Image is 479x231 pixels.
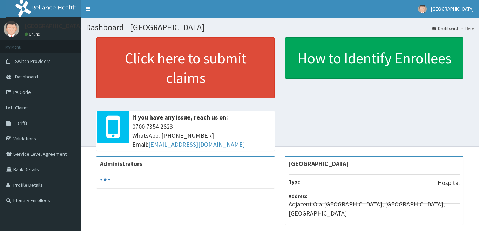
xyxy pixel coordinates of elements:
[289,193,308,199] b: Address
[132,113,228,121] b: If you have any issue, reach us on:
[15,73,38,80] span: Dashboard
[285,37,463,79] a: How to Identify Enrollees
[132,122,271,149] span: 0700 7354 2623 WhatsApp: [PHONE_NUMBER] Email:
[431,6,474,12] span: [GEOGRAPHIC_DATA]
[438,178,460,187] p: Hospital
[100,174,110,185] svg: audio-loading
[289,179,300,185] b: Type
[15,120,28,126] span: Tariffs
[25,32,41,37] a: Online
[86,23,474,32] h1: Dashboard - [GEOGRAPHIC_DATA]
[432,25,458,31] a: Dashboard
[459,25,474,31] li: Here
[15,104,29,111] span: Claims
[4,21,19,37] img: User Image
[25,23,82,29] p: [GEOGRAPHIC_DATA]
[100,160,142,168] b: Administrators
[96,37,275,98] a: Click here to submit claims
[289,160,349,168] strong: [GEOGRAPHIC_DATA]
[289,200,460,218] p: Adjacent Ola-[GEOGRAPHIC_DATA], [GEOGRAPHIC_DATA], [GEOGRAPHIC_DATA]
[418,5,427,13] img: User Image
[15,58,51,64] span: Switch Providers
[148,140,245,148] a: [EMAIL_ADDRESS][DOMAIN_NAME]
